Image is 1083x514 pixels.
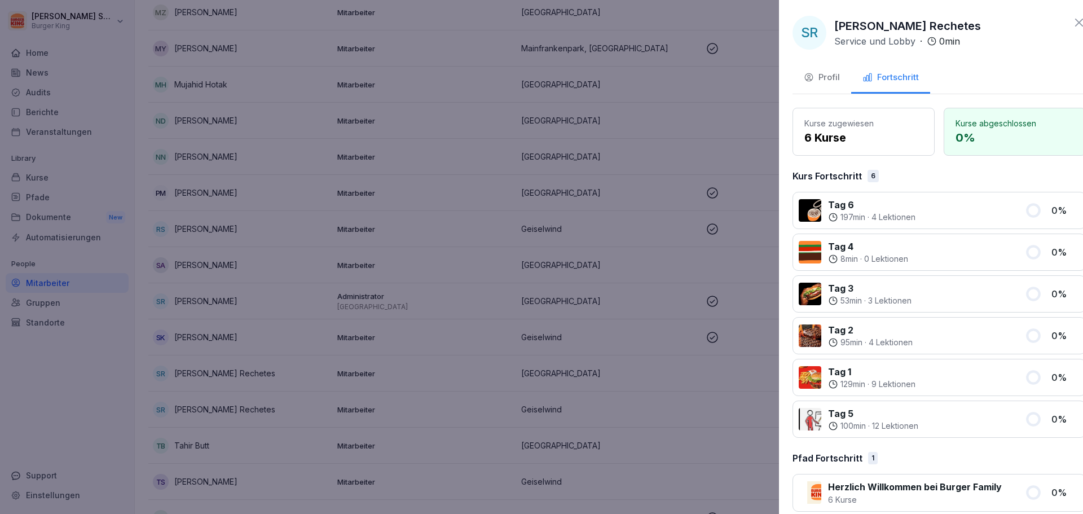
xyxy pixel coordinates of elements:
p: 0 % [1051,204,1080,217]
p: Tag 4 [828,240,908,253]
p: 0 % [1051,371,1080,384]
p: Tag 5 [828,407,918,420]
p: 100 min [840,420,866,432]
div: SR [793,16,826,50]
p: Pfad Fortschritt [793,451,862,465]
div: · [828,379,915,390]
p: 8 min [840,253,858,265]
p: Kurs Fortschritt [793,169,862,183]
p: 0 % [956,129,1074,146]
p: Herzlich Willkommen bei Burger Family [828,480,1002,494]
div: 1 [868,452,878,464]
p: 9 Lektionen [871,379,915,390]
p: Tag 1 [828,365,915,379]
p: Kurse zugewiesen [804,117,923,129]
p: 0 min [939,34,960,48]
p: 3 Lektionen [868,295,912,306]
div: Fortschritt [862,71,919,84]
p: 129 min [840,379,865,390]
p: 0 % [1051,412,1080,426]
p: Service und Lobby [834,34,915,48]
p: Kurse abgeschlossen [956,117,1074,129]
p: 0 % [1051,486,1080,499]
p: Tag 3 [828,282,912,295]
p: Tag 2 [828,323,913,337]
p: Tag 6 [828,198,915,212]
button: Fortschritt [851,63,930,94]
div: · [834,34,960,48]
p: 0 Lektionen [864,253,908,265]
p: 197 min [840,212,865,223]
p: [PERSON_NAME] Rechetes [834,17,981,34]
p: 6 Kurse [828,494,1002,506]
div: · [828,420,918,432]
div: Profil [804,71,840,84]
button: Profil [793,63,851,94]
p: 4 Lektionen [871,212,915,223]
div: · [828,253,908,265]
div: · [828,337,913,348]
p: 95 min [840,337,862,348]
div: 6 [868,170,879,182]
div: · [828,295,912,306]
p: 4 Lektionen [869,337,913,348]
p: 0 % [1051,245,1080,259]
p: 12 Lektionen [872,420,918,432]
p: 0 % [1051,329,1080,342]
div: · [828,212,915,223]
p: 0 % [1051,287,1080,301]
p: 6 Kurse [804,129,923,146]
p: 53 min [840,295,862,306]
